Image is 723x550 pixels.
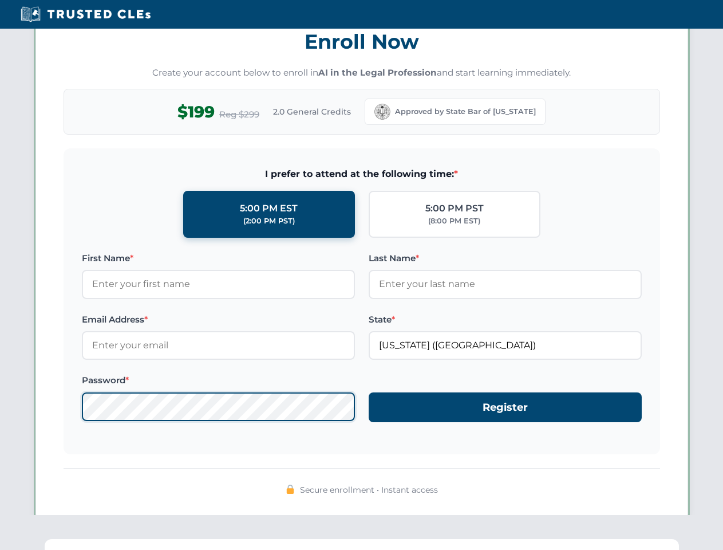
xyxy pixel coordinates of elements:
label: State [369,313,642,327]
span: Reg $299 [219,108,259,121]
h3: Enroll Now [64,23,660,60]
input: Enter your first name [82,270,355,298]
span: I prefer to attend at the following time: [82,167,642,182]
span: $199 [177,99,215,125]
label: First Name [82,252,355,265]
div: 5:00 PM PST [425,201,484,216]
button: Register [369,392,642,423]
input: Enter your last name [369,270,642,298]
strong: AI in the Legal Profession [318,67,437,78]
div: (2:00 PM PST) [243,215,295,227]
label: Email Address [82,313,355,327]
input: California (CA) [369,331,642,360]
input: Enter your email [82,331,355,360]
img: Trusted CLEs [17,6,154,23]
div: (8:00 PM EST) [428,215,480,227]
span: Approved by State Bar of [US_STATE] [395,106,536,117]
label: Password [82,374,355,387]
label: Last Name [369,252,642,265]
span: Secure enrollment • Instant access [300,484,438,496]
img: California Bar [374,104,390,120]
div: 5:00 PM EST [240,201,298,216]
p: Create your account below to enroll in and start learning immediately. [64,66,660,80]
img: 🔒 [286,485,295,494]
span: 2.0 General Credits [273,105,351,118]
